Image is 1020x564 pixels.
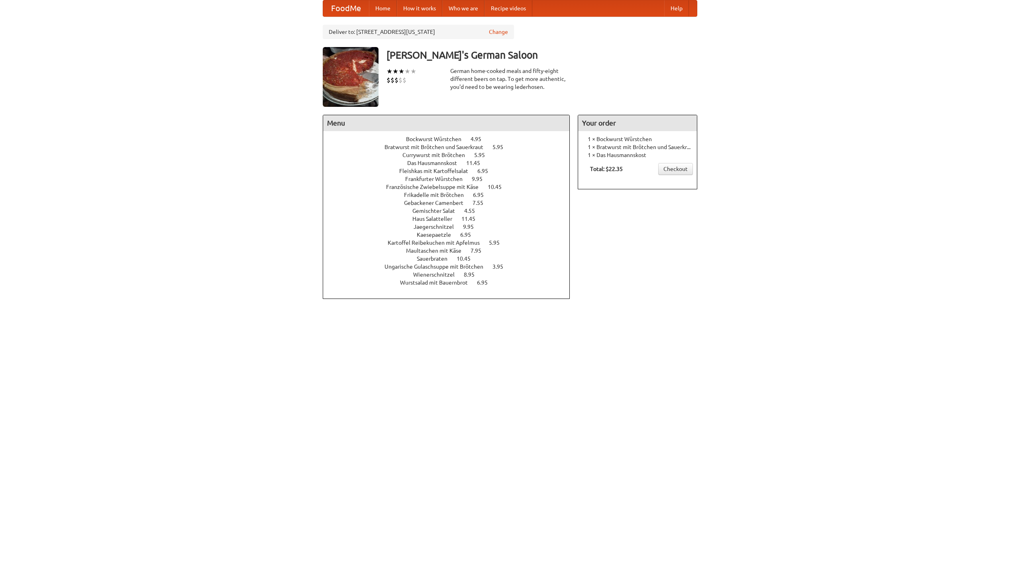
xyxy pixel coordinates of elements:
span: 5.95 [474,152,493,158]
a: Haus Salatteller 11.45 [412,216,490,222]
a: Französische Zwiebelsuppe mit Käse 10.45 [386,184,516,190]
li: ★ [404,67,410,76]
a: Bockwurst Würstchen 4.95 [406,136,496,142]
span: Wurstsalad mit Bauernbrot [400,279,476,286]
span: 6.95 [477,168,496,174]
li: ★ [398,67,404,76]
a: Ungarische Gulaschsuppe mit Brötchen 3.95 [384,263,518,270]
a: Wienerschnitzel 8.95 [413,271,489,278]
a: Recipe videos [484,0,532,16]
span: 8.95 [464,271,483,278]
a: Change [489,28,508,36]
a: Frikadelle mit Brötchen 6.95 [404,192,498,198]
span: Wienerschnitzel [413,271,463,278]
li: ★ [386,67,392,76]
li: $ [402,76,406,85]
li: $ [398,76,402,85]
span: Frikadelle mit Brötchen [404,192,472,198]
div: Deliver to: [STREET_ADDRESS][US_STATE] [323,25,514,39]
span: Jaegerschnitzel [414,224,462,230]
a: Currywurst mit Brötchen 5.95 [402,152,500,158]
span: 10.45 [457,255,479,262]
span: 6.95 [473,192,492,198]
span: Kartoffel Reibekuchen mit Apfelmus [388,240,488,246]
span: 7.95 [471,248,489,254]
span: 4.55 [464,208,483,214]
span: 5.95 [492,144,511,150]
span: 11.45 [466,160,488,166]
span: Das Hausmannskost [407,160,465,166]
span: Currywurst mit Brötchen [402,152,473,158]
span: Maultaschen mit Käse [406,248,469,254]
span: Haus Salatteller [412,216,460,222]
span: Ungarische Gulaschsuppe mit Brötchen [384,263,491,270]
a: Home [369,0,397,16]
span: 6.95 [477,279,496,286]
span: Französische Zwiebelsuppe mit Käse [386,184,486,190]
span: Bratwurst mit Brötchen und Sauerkraut [384,144,491,150]
a: Jaegerschnitzel 9.95 [414,224,488,230]
a: Fleishkas mit Kartoffelsalat 6.95 [399,168,503,174]
h4: Your order [578,115,697,131]
a: Das Hausmannskost 11.45 [407,160,495,166]
span: 5.95 [489,240,508,246]
span: 9.95 [472,176,490,182]
li: $ [394,76,398,85]
span: 10.45 [488,184,510,190]
a: Gebackener Camenbert 7.55 [404,200,498,206]
span: Kaesepaetzle [417,232,459,238]
li: 1 × Bratwurst mit Brötchen und Sauerkraut [582,143,693,151]
h4: Menu [323,115,569,131]
span: Gebackener Camenbert [404,200,471,206]
b: Total: $22.35 [590,166,623,172]
li: ★ [392,67,398,76]
span: Bockwurst Würstchen [406,136,469,142]
span: Sauerbraten [417,255,455,262]
span: Frankfurter Würstchen [405,176,471,182]
span: Fleishkas mit Kartoffelsalat [399,168,476,174]
li: $ [386,76,390,85]
a: Who we are [442,0,484,16]
span: 4.95 [471,136,489,142]
span: 3.95 [492,263,511,270]
a: Frankfurter Würstchen 9.95 [405,176,497,182]
a: Bratwurst mit Brötchen und Sauerkraut 5.95 [384,144,518,150]
a: Help [664,0,689,16]
a: Gemischter Salat 4.55 [412,208,490,214]
h3: [PERSON_NAME]'s German Saloon [386,47,697,63]
span: 6.95 [460,232,479,238]
img: angular.jpg [323,47,379,107]
a: Maultaschen mit Käse 7.95 [406,248,496,254]
span: 11.45 [461,216,483,222]
li: 1 × Das Hausmannskost [582,151,693,159]
a: FoodMe [323,0,369,16]
a: Kaesepaetzle 6.95 [417,232,486,238]
a: Checkout [658,163,693,175]
a: Wurstsalad mit Bauernbrot 6.95 [400,279,502,286]
a: How it works [397,0,442,16]
li: 1 × Bockwurst Würstchen [582,135,693,143]
span: 7.55 [473,200,491,206]
span: Gemischter Salat [412,208,463,214]
a: Kartoffel Reibekuchen mit Apfelmus 5.95 [388,240,514,246]
a: Sauerbraten 10.45 [417,255,485,262]
div: German home-cooked meals and fifty-eight different beers on tap. To get more authentic, you'd nee... [450,67,570,91]
li: $ [390,76,394,85]
span: 9.95 [463,224,482,230]
li: ★ [410,67,416,76]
